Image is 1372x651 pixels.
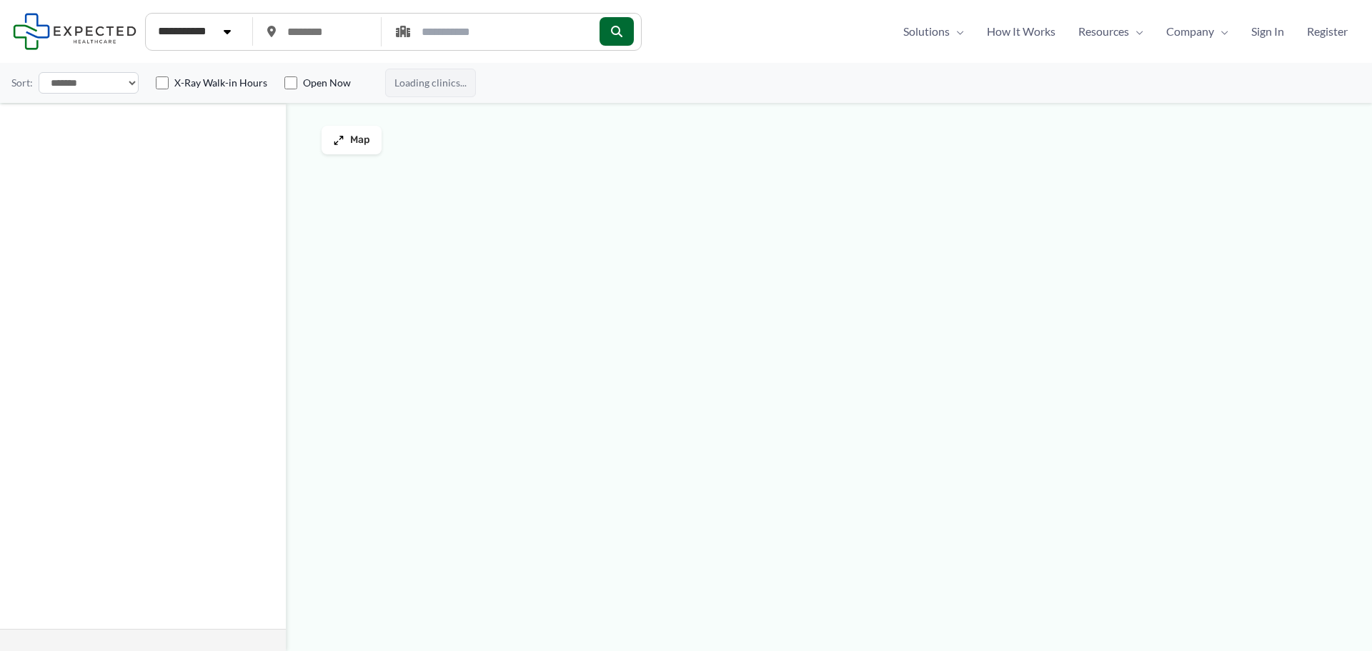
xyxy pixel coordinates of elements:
[1067,21,1155,42] a: ResourcesMenu Toggle
[1214,21,1228,42] span: Menu Toggle
[975,21,1067,42] a: How It Works
[1251,21,1284,42] span: Sign In
[11,74,33,92] label: Sort:
[322,126,382,154] button: Map
[1129,21,1143,42] span: Menu Toggle
[950,21,964,42] span: Menu Toggle
[1166,21,1214,42] span: Company
[903,21,950,42] span: Solutions
[385,69,476,97] span: Loading clinics...
[303,76,351,90] label: Open Now
[1240,21,1296,42] a: Sign In
[1155,21,1240,42] a: CompanyMenu Toggle
[987,21,1055,42] span: How It Works
[174,76,267,90] label: X-Ray Walk-in Hours
[13,13,136,49] img: Expected Healthcare Logo - side, dark font, small
[1296,21,1359,42] a: Register
[350,134,370,146] span: Map
[892,21,975,42] a: SolutionsMenu Toggle
[1307,21,1348,42] span: Register
[333,134,344,146] img: Maximize
[1078,21,1129,42] span: Resources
